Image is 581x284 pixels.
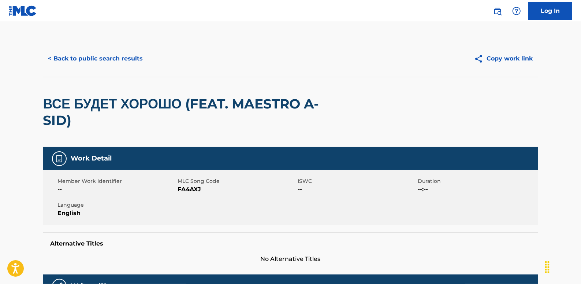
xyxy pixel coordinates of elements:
div: Help [509,4,524,18]
button: < Back to public search results [43,49,148,68]
img: help [512,7,521,15]
img: Work Detail [55,154,64,163]
button: Copy work link [469,49,538,68]
span: --:-- [418,185,536,194]
a: Log In [528,2,572,20]
div: Drag [541,256,553,278]
span: Duration [418,177,536,185]
iframe: Chat Widget [544,249,581,284]
span: FA4AXJ [178,185,296,194]
span: No Alternative Titles [43,255,538,263]
span: Member Work Identifier [58,177,176,185]
img: search [493,7,502,15]
span: English [58,209,176,218]
span: -- [298,185,416,194]
h2: ВСЕ БУДЕТ ХОРОШО (FEAT. MAESTRO A-SID) [43,96,340,129]
h5: Alternative Titles [51,240,531,247]
h5: Work Detail [71,154,112,163]
img: MLC Logo [9,5,37,16]
a: Public Search [490,4,505,18]
span: MLC Song Code [178,177,296,185]
span: Language [58,201,176,209]
span: -- [58,185,176,194]
img: Copy work link [474,54,487,63]
span: ISWC [298,177,416,185]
